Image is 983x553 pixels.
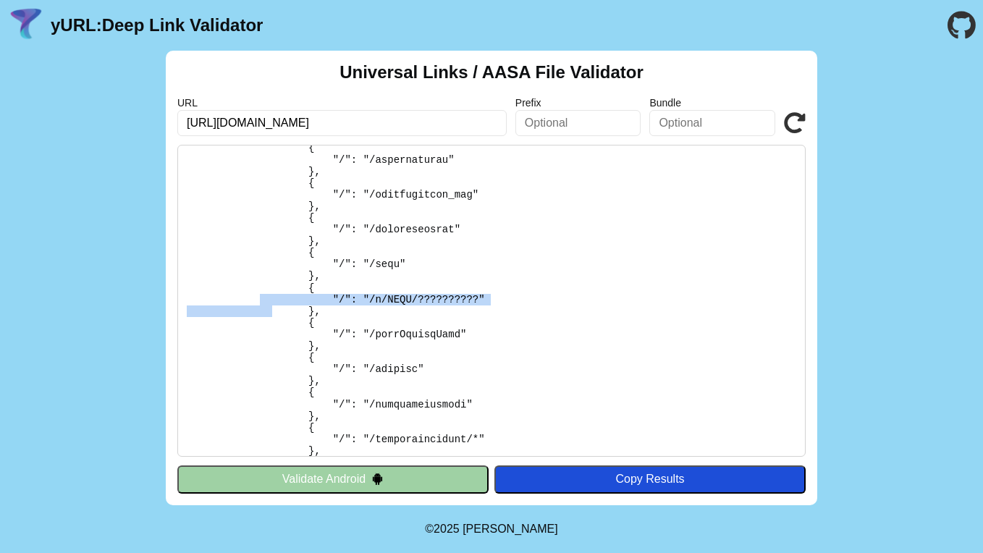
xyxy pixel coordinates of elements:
[425,505,557,553] footer: ©
[177,465,489,493] button: Validate Android
[515,97,641,109] label: Prefix
[339,62,644,83] h2: Universal Links / AASA File Validator
[7,7,45,44] img: yURL Logo
[177,145,806,457] pre: Lorem ipsu do: sitam://con.adipis.eli/.sedd-eiusm/tempo-inc-utla-etdoloremag Al Enimadmi: Veni Qu...
[463,523,558,535] a: Michael Ibragimchayev's Personal Site
[515,110,641,136] input: Optional
[649,110,775,136] input: Optional
[51,15,263,35] a: yURL:Deep Link Validator
[177,97,507,109] label: URL
[649,97,775,109] label: Bundle
[494,465,806,493] button: Copy Results
[502,473,798,486] div: Copy Results
[177,110,507,136] input: Required
[371,473,384,485] img: droidIcon.svg
[434,523,460,535] span: 2025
